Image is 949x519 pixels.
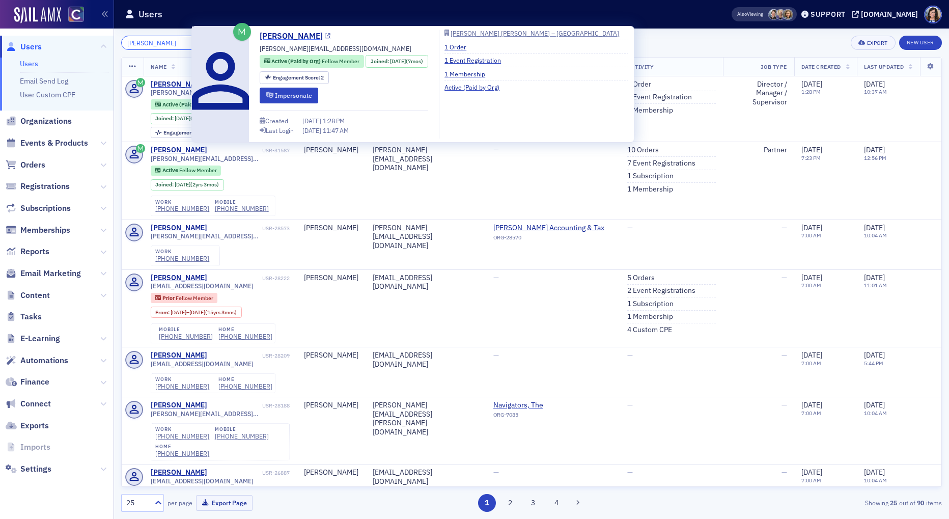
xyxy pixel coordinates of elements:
[737,11,763,18] span: Viewing
[14,7,61,23] img: SailAMX
[801,145,822,154] span: [DATE]
[493,273,499,282] span: —
[151,274,207,283] div: [PERSON_NAME]
[323,126,349,134] span: 11:47 AM
[864,79,885,89] span: [DATE]
[775,9,786,20] span: Alicia Gelinas
[899,36,942,50] a: New User
[163,129,212,136] span: Engagement Score :
[371,58,390,66] span: Joined :
[162,101,213,108] span: Active (Paid by Org)
[20,90,75,99] a: User Custom CPE
[801,282,821,289] time: 7:00 AM
[493,224,604,233] span: Lipinski Accounting & Tax
[271,58,322,65] span: Active (Paid by Org)
[209,402,290,409] div: USR-28188
[20,376,49,388] span: Finance
[151,146,207,155] a: [PERSON_NAME]
[155,255,209,262] a: [PHONE_NUMBER]
[867,40,888,46] div: Export
[730,80,787,107] div: Director / Manager / Supervisor
[852,11,922,18] button: [DOMAIN_NAME]
[151,401,207,410] a: [PERSON_NAME]
[323,117,345,125] span: 1:28 PM
[209,275,290,282] div: USR-28222
[151,351,207,360] a: [PERSON_NAME]
[175,115,208,122] div: (7mos)
[493,145,499,154] span: —
[864,360,883,367] time: 5:44 PM
[6,463,51,475] a: Settings
[322,58,359,65] span: Fellow Member
[6,116,72,127] a: Organizations
[209,470,290,476] div: USR-26887
[155,181,175,188] span: Joined :
[627,350,633,360] span: —
[151,166,221,176] div: Active: Active: Fellow Member
[627,312,673,321] a: 1 Membership
[151,63,167,70] span: Name
[151,307,242,318] div: From: 2009-07-31 00:00:00
[627,63,654,70] span: Activity
[627,146,659,155] a: 10 Orders
[864,282,887,289] time: 11:01 AM
[761,63,787,70] span: Job Type
[302,117,323,125] span: [DATE]
[493,350,499,360] span: —
[451,31,619,36] div: [PERSON_NAME] [PERSON_NAME] – [GEOGRAPHIC_DATA]
[627,274,655,283] a: 5 Orders
[155,450,209,457] a: [PHONE_NUMBER]
[304,468,358,477] div: [PERSON_NAME]
[627,172,674,181] a: 1 Subscription
[811,10,846,19] div: Support
[218,326,272,333] div: home
[801,223,822,232] span: [DATE]
[155,115,175,122] span: Joined :
[6,225,70,236] a: Memberships
[444,42,474,51] a: 1 Order
[155,249,209,255] div: work
[215,199,269,205] div: mobile
[155,309,171,316] span: From :
[20,246,49,257] span: Reports
[218,383,272,390] a: [PHONE_NUMBER]
[373,351,479,369] div: [EMAIL_ADDRESS][DOMAIN_NAME]
[304,351,358,360] div: [PERSON_NAME]
[801,232,821,239] time: 7:00 AM
[801,360,821,367] time: 7:00 AM
[851,36,895,50] button: Export
[20,442,50,453] span: Imports
[801,79,822,89] span: [DATE]
[864,232,887,239] time: 10:04 AM
[373,146,479,173] div: [PERSON_NAME][EMAIL_ADDRESS][DOMAIN_NAME]
[260,30,330,42] a: [PERSON_NAME]
[163,130,215,135] div: 2
[547,494,565,512] button: 4
[627,80,651,89] a: 1 Order
[373,401,479,436] div: [PERSON_NAME][EMAIL_ADDRESS][PERSON_NAME][DOMAIN_NAME]
[175,181,219,188] div: (2yrs 3mos)
[864,63,904,70] span: Last Updated
[151,179,224,190] div: Joined: 2023-05-30 00:00:00
[6,138,88,149] a: Events & Products
[304,146,358,155] div: [PERSON_NAME]
[6,420,49,431] a: Exports
[6,311,42,322] a: Tasks
[304,401,358,410] div: [PERSON_NAME]
[801,154,821,161] time: 7:23 PM
[20,138,88,149] span: Events & Products
[20,355,68,366] span: Automations
[260,71,329,84] div: Engagement Score: 2
[737,11,747,17] div: Also
[493,234,604,244] div: ORG-28570
[302,126,323,134] span: [DATE]
[924,6,942,23] span: Profile
[20,333,60,344] span: E-Learning
[215,205,269,212] a: [PHONE_NUMBER]
[209,147,290,154] div: USR-31587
